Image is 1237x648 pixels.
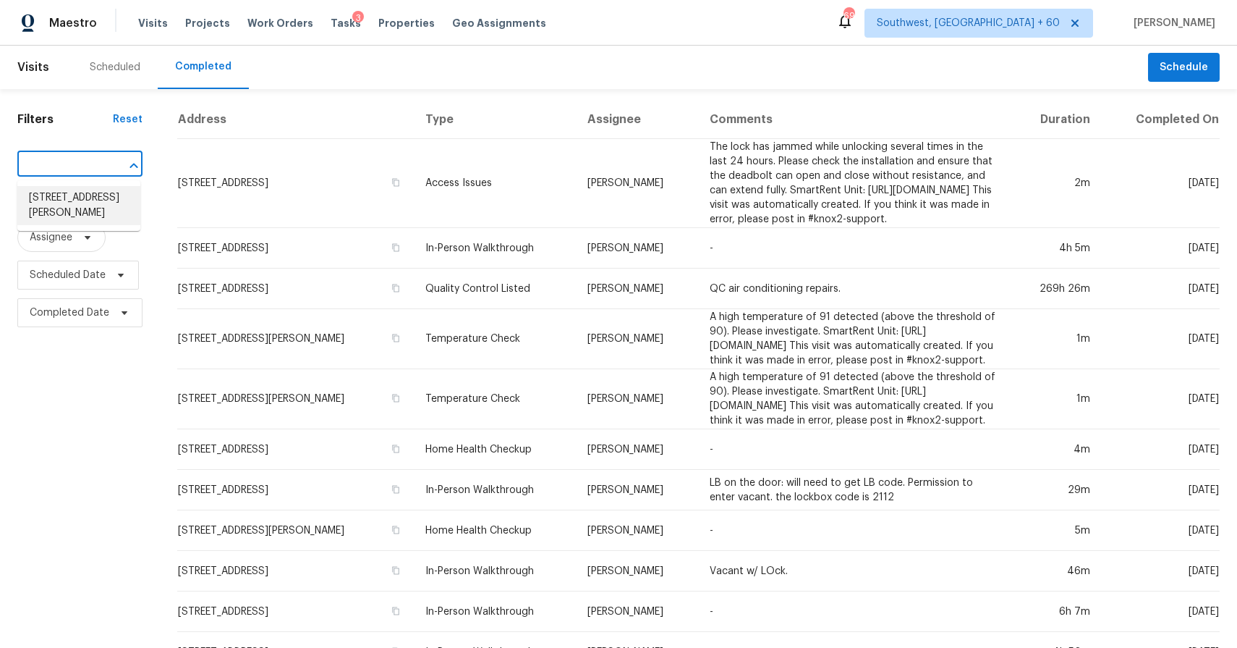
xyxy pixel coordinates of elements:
div: Scheduled [90,60,140,75]
span: Completed Date [30,306,109,320]
div: 696 [843,9,854,23]
td: Access Issues [414,139,576,228]
td: [STREET_ADDRESS][PERSON_NAME] [177,369,414,429]
th: Address [177,101,414,139]
td: [STREET_ADDRESS][PERSON_NAME] [177,510,414,551]
th: Assignee [576,101,698,139]
td: 29m [1011,470,1102,510]
td: Vacant w/ LOck. [698,551,1011,592]
button: Copy Address [389,392,402,405]
td: 4m [1011,429,1102,470]
h1: Filters [17,112,113,127]
td: [STREET_ADDRESS] [177,551,414,592]
span: Assignee [30,230,72,245]
button: Close [124,156,144,176]
td: [PERSON_NAME] [576,551,698,592]
td: Home Health Checkup [414,510,576,551]
input: Search for an address... [17,154,102,177]
td: [DATE] [1102,592,1220,632]
td: [STREET_ADDRESS] [177,139,414,228]
td: [PERSON_NAME] [576,228,698,269]
span: Southwest, [GEOGRAPHIC_DATA] + 60 [877,16,1060,30]
span: Work Orders [247,16,313,30]
td: [STREET_ADDRESS] [177,269,414,309]
button: Copy Address [389,483,402,496]
td: - [698,228,1011,269]
td: [DATE] [1102,510,1220,551]
td: 2m [1011,139,1102,228]
td: [PERSON_NAME] [576,269,698,309]
span: Geo Assignments [452,16,546,30]
td: QC air conditioning repairs. [698,269,1011,309]
td: 5m [1011,510,1102,551]
td: - [698,510,1011,551]
td: LB on the door: will need to get LB code. Permission to enter vacant. the lockbox code is 2112 [698,470,1011,510]
span: Tasks [331,18,361,28]
td: Quality Control Listed [414,269,576,309]
th: Type [414,101,576,139]
td: - [698,592,1011,632]
button: Schedule [1148,53,1220,83]
td: [STREET_ADDRESS] [177,228,414,269]
td: [DATE] [1102,429,1220,470]
td: [DATE] [1102,369,1220,429]
li: [STREET_ADDRESS][PERSON_NAME] [17,186,140,225]
td: In-Person Walkthrough [414,228,576,269]
td: [PERSON_NAME] [576,510,698,551]
td: [STREET_ADDRESS][PERSON_NAME] [177,309,414,369]
span: Schedule [1160,59,1208,77]
td: [PERSON_NAME] [576,429,698,470]
td: [PERSON_NAME] [576,309,698,369]
td: [STREET_ADDRESS] [177,429,414,470]
td: A high temperature of 91 detected (above the threshold of 90). Please investigate. SmartRent Unit... [698,369,1011,429]
td: - [698,429,1011,470]
td: In-Person Walkthrough [414,592,576,632]
div: 3 [352,11,364,25]
td: [PERSON_NAME] [576,369,698,429]
td: A high temperature of 91 detected (above the threshold of 90). Please investigate. SmartRent Unit... [698,309,1011,369]
td: [DATE] [1102,139,1220,228]
td: 269h 26m [1011,269,1102,309]
td: [PERSON_NAME] [576,139,698,228]
td: 4h 5m [1011,228,1102,269]
td: 46m [1011,551,1102,592]
td: In-Person Walkthrough [414,470,576,510]
td: 6h 7m [1011,592,1102,632]
th: Completed On [1102,101,1220,139]
td: [DATE] [1102,470,1220,510]
span: Scheduled Date [30,268,106,282]
button: Copy Address [389,523,402,537]
td: In-Person Walkthrough [414,551,576,592]
td: [DATE] [1102,269,1220,309]
th: Comments [698,101,1011,139]
th: Duration [1011,101,1102,139]
td: 1m [1011,309,1102,369]
button: Copy Address [389,332,402,345]
td: [DATE] [1102,551,1220,592]
td: [PERSON_NAME] [576,470,698,510]
span: Properties [378,16,435,30]
button: Copy Address [389,241,402,254]
td: [DATE] [1102,228,1220,269]
td: The lock has jammed while unlocking several times in the last 24 hours. Please check the installa... [698,139,1011,228]
div: Reset [113,112,143,127]
span: Projects [185,16,230,30]
div: Completed [175,59,231,74]
td: Home Health Checkup [414,429,576,470]
button: Copy Address [389,176,402,189]
button: Copy Address [389,605,402,618]
span: Visits [17,51,49,83]
td: 1m [1011,369,1102,429]
button: Copy Address [389,564,402,577]
td: Temperature Check [414,309,576,369]
td: Temperature Check [414,369,576,429]
td: [STREET_ADDRESS] [177,592,414,632]
td: [STREET_ADDRESS] [177,470,414,510]
td: [PERSON_NAME] [576,592,698,632]
button: Copy Address [389,442,402,455]
td: [DATE] [1102,309,1220,369]
span: [PERSON_NAME] [1128,16,1215,30]
span: Visits [138,16,168,30]
span: Maestro [49,16,97,30]
button: Copy Address [389,282,402,295]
